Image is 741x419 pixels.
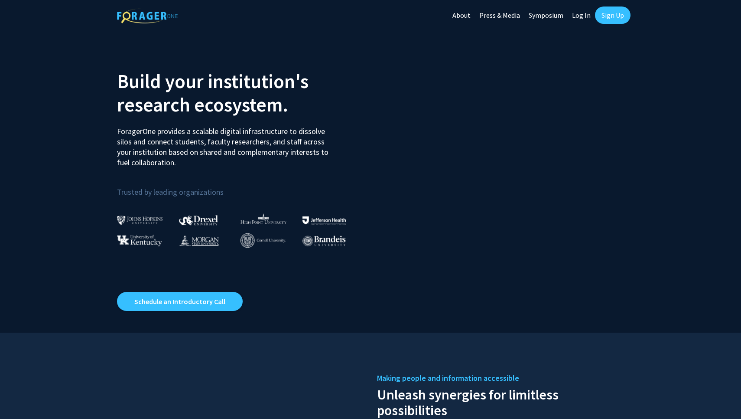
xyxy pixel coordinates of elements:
[117,292,243,311] a: Opens in a new tab
[117,175,364,199] p: Trusted by leading organizations
[179,235,219,246] img: Morgan State University
[117,216,163,225] img: Johns Hopkins University
[240,213,286,224] img: High Point University
[117,235,162,246] img: University of Kentucky
[302,236,346,246] img: Brandeis University
[240,233,286,248] img: Cornell University
[179,215,218,225] img: Drexel University
[117,8,178,23] img: ForagerOne Logo
[117,69,364,116] h2: Build your institution's research ecosystem.
[117,120,335,168] p: ForagerOne provides a scalable digital infrastructure to dissolve silos and connect students, fac...
[377,385,624,418] h2: Unleash synergies for limitless possibilities
[302,216,346,225] img: Thomas Jefferson University
[377,372,624,385] h5: Making people and information accessible
[595,7,630,24] a: Sign Up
